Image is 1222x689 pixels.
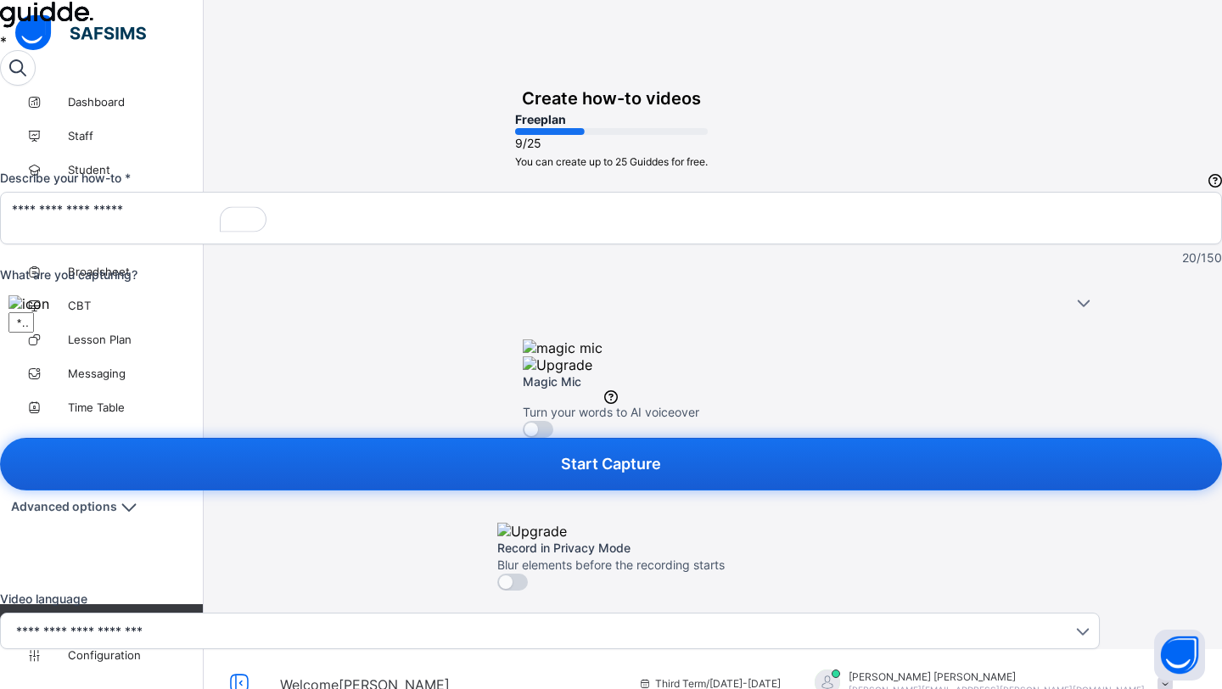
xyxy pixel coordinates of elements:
span: Configuration [68,648,203,662]
span: [PERSON_NAME] [PERSON_NAME] [849,670,1145,683]
button: Open asap [1154,630,1205,681]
